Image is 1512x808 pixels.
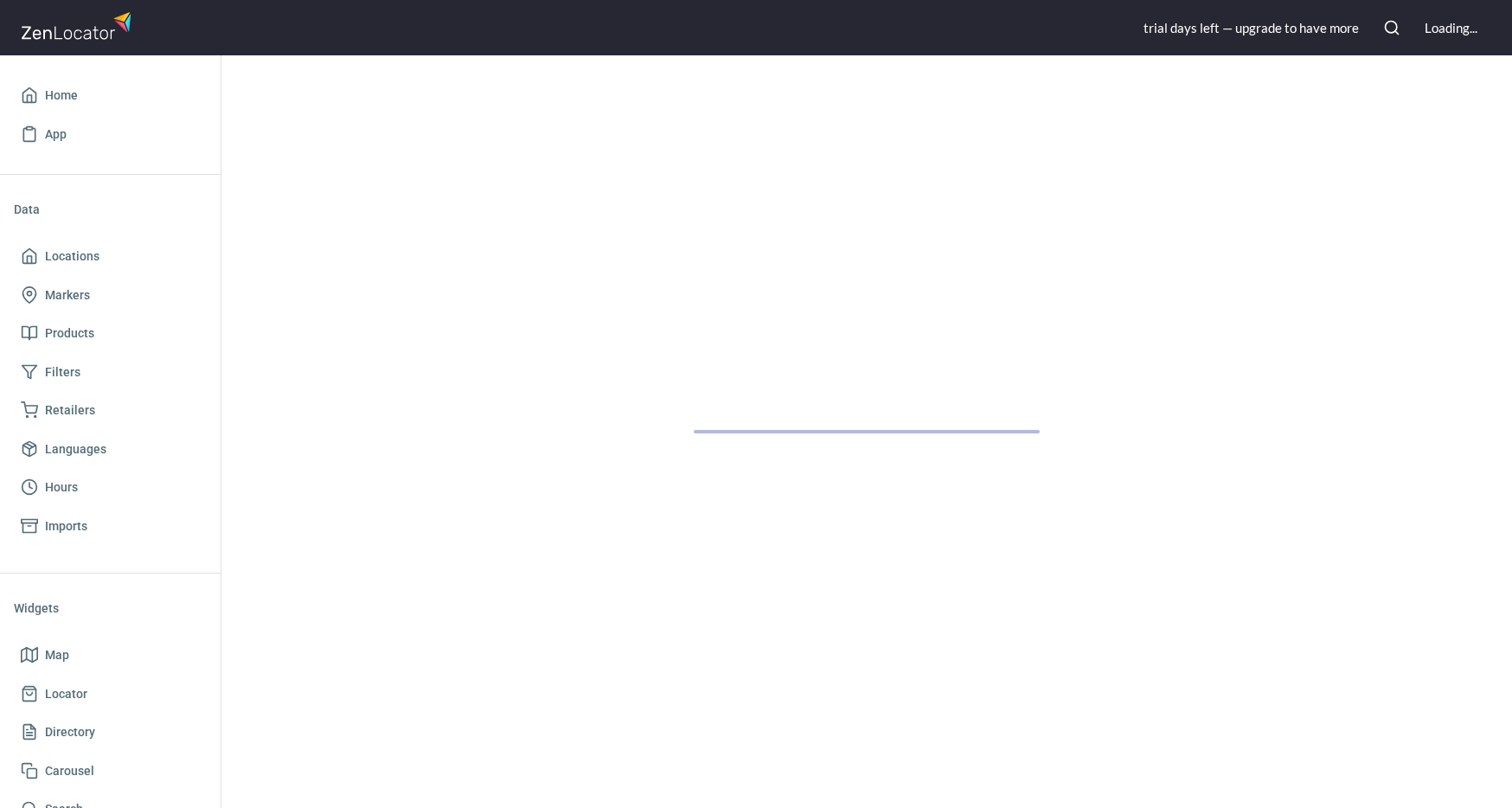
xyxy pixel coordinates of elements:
a: Imports [14,507,207,546]
a: Home [14,76,207,115]
span: Imports [45,516,87,537]
span: Retailers [45,400,95,421]
img: zenlocator [21,7,137,44]
div: trial day s left — upgrade to have more [1144,19,1359,37]
span: Products [45,323,94,344]
a: Hours [14,468,207,507]
a: Map [14,636,207,675]
span: Languages [45,439,106,460]
span: Markers [45,285,90,306]
a: Locator [14,675,207,714]
a: Locations [14,237,207,276]
span: Locations [45,246,99,267]
span: Home [45,85,78,106]
li: Data [14,189,207,230]
a: Carousel [14,752,207,791]
div: Loading... [1425,19,1477,37]
a: Languages [14,430,207,469]
a: Markers [14,276,207,315]
a: Directory [14,713,207,752]
a: App [14,115,207,154]
span: Map [45,644,69,666]
a: Retailers [14,391,207,430]
span: Directory [45,721,95,743]
span: Carousel [45,760,94,782]
li: Widgets [14,587,207,629]
span: Filters [45,362,80,383]
span: Locator [45,683,87,705]
button: Search [1373,9,1411,47]
a: Filters [14,353,207,392]
span: Hours [45,477,78,498]
a: Products [14,314,207,353]
span: App [45,124,67,145]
